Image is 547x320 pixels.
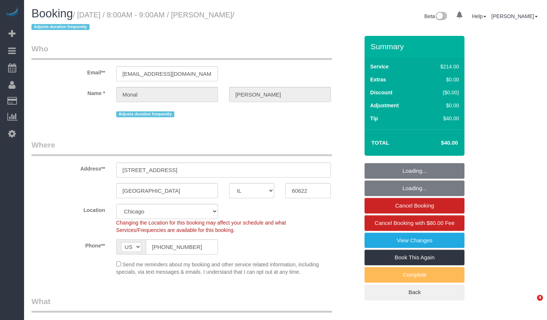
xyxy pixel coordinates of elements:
[31,11,234,31] small: / [DATE] / 8:00AM - 9:00AM / [PERSON_NAME]
[116,111,174,117] span: Adjusts duration frequently
[424,13,447,19] a: Beta
[285,183,331,198] input: Zip Code**
[522,295,540,313] iframe: Intercom live chat
[370,63,389,70] label: Service
[365,284,464,300] a: Back
[365,233,464,248] a: View Changes
[365,215,464,231] a: Cancel Booking with $80.00 Fee
[31,296,332,313] legend: What
[229,87,331,102] input: Last Name*
[370,42,461,51] h3: Summary
[425,89,459,96] div: ($0.00)
[425,115,459,122] div: $40.00
[370,89,392,96] label: Discount
[371,139,389,146] strong: Total
[370,102,399,109] label: Adjustment
[435,12,447,21] img: New interface
[31,43,332,60] legend: Who
[26,204,111,214] label: Location
[370,115,378,122] label: Tip
[116,262,319,275] span: Send me reminders about my booking and other service related information, including specials, via...
[537,295,543,301] span: 4
[116,87,218,102] input: First Name**
[491,13,538,19] a: [PERSON_NAME]
[425,102,459,109] div: $0.00
[31,24,90,30] span: Adjusts duration frequently
[26,87,111,97] label: Name *
[419,140,458,146] h4: $40.00
[116,220,286,233] span: Changing the Location for this booking may affect your schedule and what Services/Frequencies are...
[472,13,486,19] a: Help
[31,139,332,156] legend: Where
[4,7,19,18] img: Automaid Logo
[370,76,386,83] label: Extras
[375,220,454,226] span: Cancel Booking with $80.00 Fee
[425,76,459,83] div: $0.00
[425,63,459,70] div: $214.00
[31,7,73,20] span: Booking
[365,250,464,265] a: Book This Again
[365,198,464,213] a: Cancel Booking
